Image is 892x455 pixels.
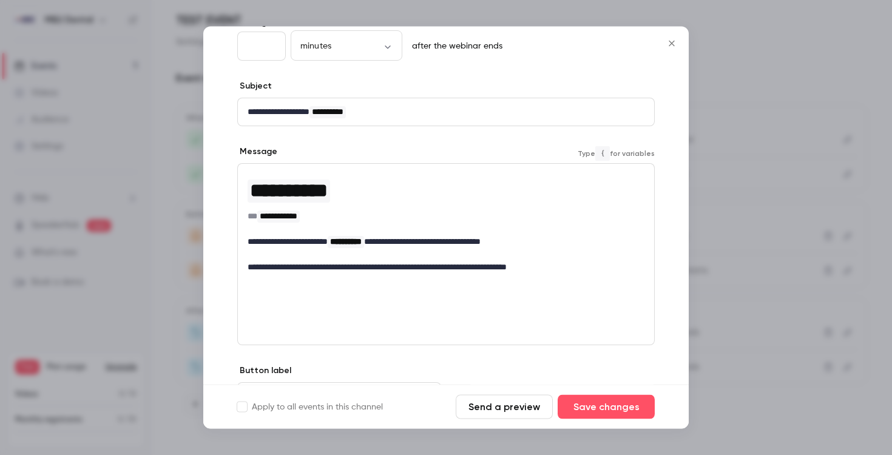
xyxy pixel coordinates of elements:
[237,146,277,158] label: Message
[595,146,610,161] code: {
[456,395,553,419] button: Send a preview
[238,164,654,281] div: editor
[578,146,655,161] span: Type for variables
[291,40,402,52] div: minutes
[238,383,441,411] div: editor
[237,81,272,93] label: Subject
[237,365,291,377] label: Button label
[558,395,655,419] button: Save changes
[470,383,654,411] div: editor
[660,32,684,56] button: Close
[238,99,654,126] div: editor
[407,41,502,53] p: after the webinar ends
[237,401,383,413] label: Apply to all events in this channel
